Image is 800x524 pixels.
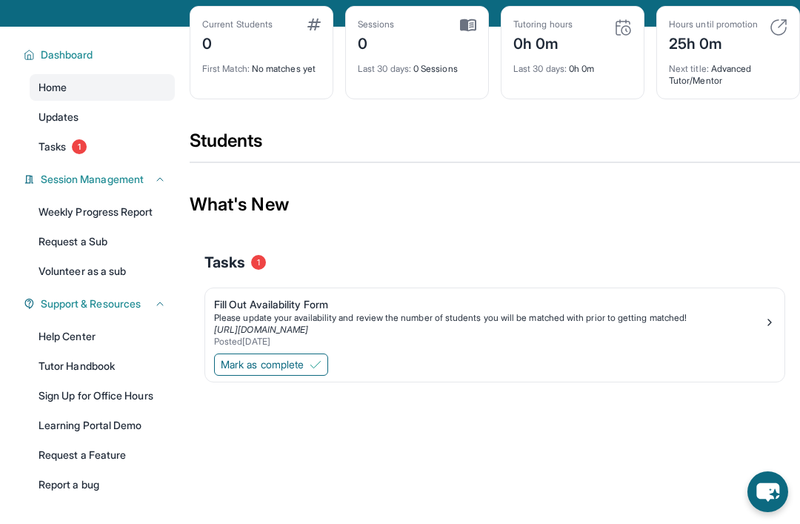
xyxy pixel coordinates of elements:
span: Last 30 days : [513,63,567,74]
div: Posted [DATE] [214,336,764,348]
a: Report a bug [30,471,175,498]
span: Tasks [39,139,66,154]
a: Help Center [30,323,175,350]
div: Hours until promotion [669,19,758,30]
div: 25h 0m [669,30,758,54]
a: Tutor Handbook [30,353,175,379]
img: Mark as complete [310,359,321,371]
div: Students [190,129,800,162]
span: Support & Resources [41,296,141,311]
div: 0h 0m [513,54,632,75]
div: Tutoring hours [513,19,573,30]
a: Updates [30,104,175,130]
div: No matches yet [202,54,321,75]
button: Dashboard [35,47,166,62]
img: card [307,19,321,30]
div: Advanced Tutor/Mentor [669,54,787,87]
div: Fill Out Availability Form [214,297,764,312]
span: Last 30 days : [358,63,411,74]
span: Mark as complete [221,357,304,372]
div: Current Students [202,19,273,30]
a: Learning Portal Demo [30,412,175,439]
button: Mark as complete [214,354,328,376]
button: Support & Resources [35,296,166,311]
img: card [614,19,632,36]
a: Volunteer as a sub [30,258,175,285]
div: Sessions [358,19,395,30]
div: Please update your availability and review the number of students you will be matched with prior ... [214,312,764,324]
a: Weekly Progress Report [30,199,175,225]
a: Request a Sub [30,228,175,255]
span: Tasks [204,252,245,273]
span: 1 [72,139,87,154]
img: card [770,19,787,36]
a: Home [30,74,175,101]
div: 0h 0m [513,30,573,54]
span: Dashboard [41,47,93,62]
a: [URL][DOMAIN_NAME] [214,324,308,335]
button: chat-button [747,471,788,512]
span: Next title : [669,63,709,74]
span: 1 [251,255,266,270]
span: Updates [39,110,79,125]
div: 0 [358,30,395,54]
div: 0 [202,30,273,54]
button: Session Management [35,172,166,187]
a: Request a Feature [30,442,175,468]
a: Tasks1 [30,133,175,160]
a: Fill Out Availability FormPlease update your availability and review the number of students you w... [205,288,784,351]
span: First Match : [202,63,250,74]
a: Sign Up for Office Hours [30,382,175,409]
img: card [460,19,476,32]
span: Session Management [41,172,144,187]
div: 0 Sessions [358,54,476,75]
span: Home [39,80,67,95]
div: What's New [190,172,800,237]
